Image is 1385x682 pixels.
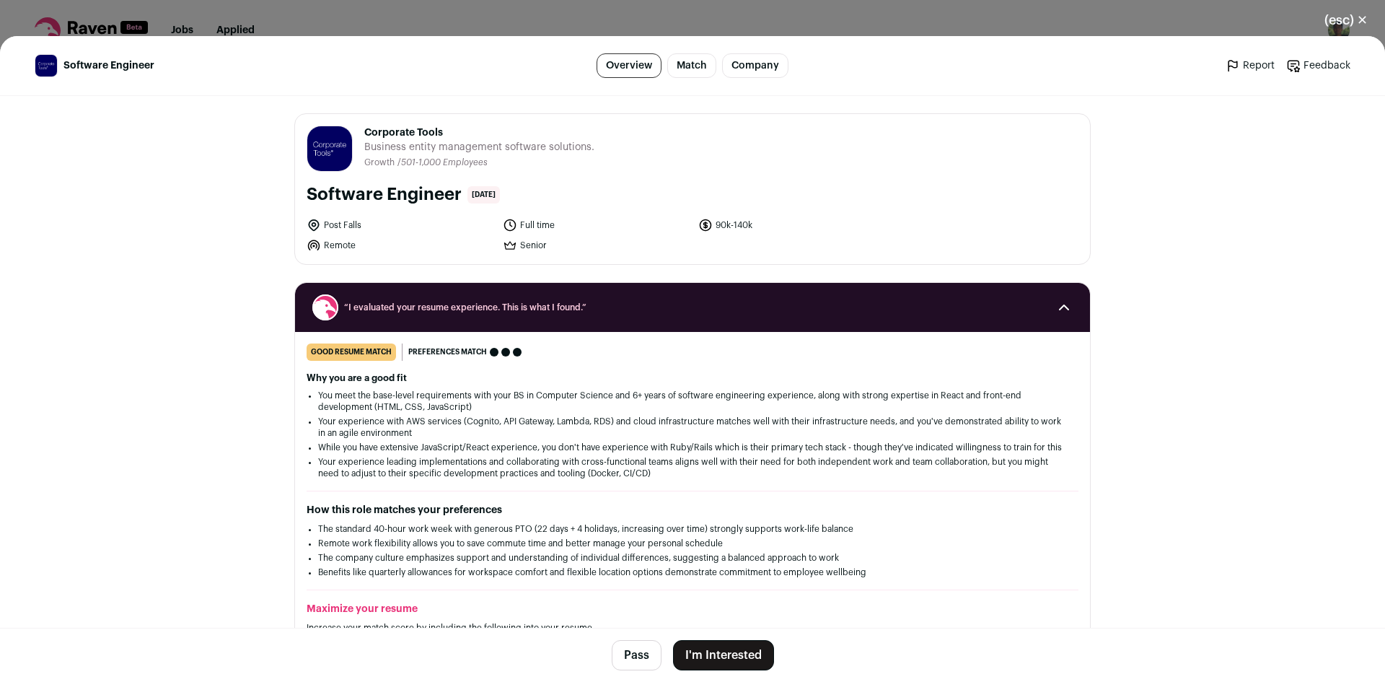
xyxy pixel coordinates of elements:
[318,552,1067,564] li: The company culture emphasizes support and understanding of individual differences, suggesting a ...
[318,442,1067,453] li: While you have extensive JavaScript/React experience, you don't have experience with Ruby/Rails w...
[307,218,494,232] li: Post Falls
[318,390,1067,413] li: You meet the base-level requirements with your BS in Computer Science and 6+ years of software en...
[503,238,690,253] li: Senior
[318,538,1067,549] li: Remote work flexibility allows you to save commute time and better manage your personal schedule
[307,372,1078,384] h2: Why you are a good fit
[408,345,487,359] span: Preferences match
[673,640,774,670] button: I'm Interested
[318,567,1067,578] li: Benefits like quarterly allowances for workspace comfort and flexible location options demonstrat...
[318,523,1067,535] li: The standard 40-hour work week with generous PTO (22 days + 4 holidays, increasing over time) str...
[344,302,1041,313] span: “I evaluated your resume experience. This is what I found.”
[667,53,716,78] a: Match
[364,140,594,154] span: Business entity management software solutions.
[307,602,1078,616] h2: Maximize your resume
[1307,4,1385,36] button: Close modal
[307,622,1078,634] p: Increase your match score by including the following into your resume
[722,53,788,78] a: Company
[1286,58,1350,73] a: Feedback
[307,503,1078,517] h2: How this role matches your preferences
[35,55,57,76] img: 2d726dcc81ee4b75921ec0c7fada58c993727bb3c9de6763210d2a2651b55307.jpg
[612,640,661,670] button: Pass
[397,157,488,168] li: /
[307,183,462,206] h1: Software Engineer
[467,186,500,204] span: [DATE]
[307,126,352,171] img: 2d726dcc81ee4b75921ec0c7fada58c993727bb3c9de6763210d2a2651b55307.jpg
[1226,58,1275,73] a: Report
[318,416,1067,439] li: Your experience with AWS services (Cognito, API Gateway, Lambda, RDS) and cloud infrastructure ma...
[503,218,690,232] li: Full time
[698,218,886,232] li: 90k-140k
[364,126,594,140] span: Corporate Tools
[597,53,661,78] a: Overview
[318,456,1067,479] li: Your experience leading implementations and collaborating with cross-functional teams aligns well...
[364,157,397,168] li: Growth
[307,344,396,361] div: good resume match
[307,238,494,253] li: Remote
[401,158,488,167] span: 501-1,000 Employees
[63,58,154,73] span: Software Engineer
